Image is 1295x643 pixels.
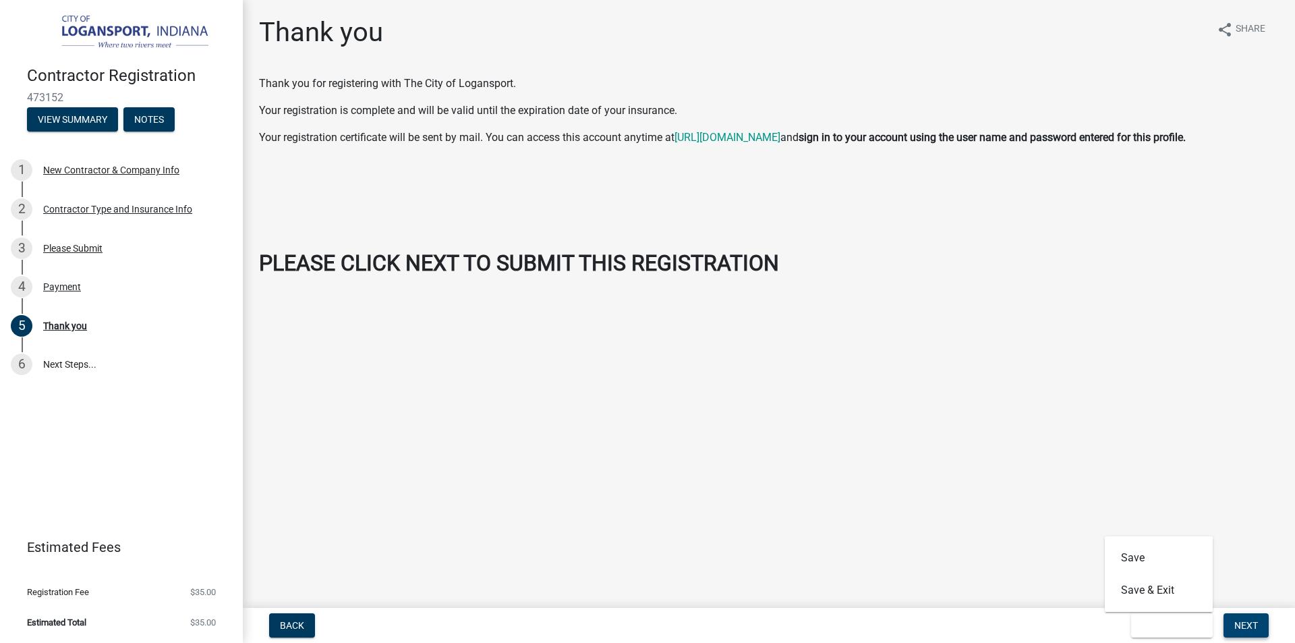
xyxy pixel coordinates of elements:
[1236,22,1265,38] span: Share
[11,198,32,220] div: 2
[123,107,175,132] button: Notes
[1131,613,1213,638] button: Save & Exit
[27,588,89,596] span: Registration Fee
[190,588,216,596] span: $35.00
[11,276,32,298] div: 4
[43,204,192,214] div: Contractor Type and Insurance Info
[259,250,779,276] strong: PLEASE CLICK NEXT TO SUBMIT THIS REGISTRATION
[259,16,383,49] h1: Thank you
[27,14,221,52] img: City of Logansport, Indiana
[11,534,221,561] a: Estimated Fees
[259,130,1279,146] p: Your registration certificate will be sent by mail. You can access this account anytime at and
[269,613,315,638] button: Back
[674,131,780,144] a: [URL][DOMAIN_NAME]
[11,354,32,375] div: 6
[43,282,81,291] div: Payment
[259,76,1279,92] p: Thank you for registering with The City of Logansport.
[190,618,216,627] span: $35.00
[11,315,32,337] div: 5
[1105,542,1213,574] button: Save
[11,159,32,181] div: 1
[43,165,179,175] div: New Contractor & Company Info
[280,620,304,631] span: Back
[1206,16,1276,43] button: shareShare
[27,107,118,132] button: View Summary
[123,115,175,125] wm-modal-confirm: Notes
[1224,613,1269,638] button: Next
[259,103,1279,119] p: Your registration is complete and will be valid until the expiration date of your insurance.
[1105,574,1213,607] button: Save & Exit
[1142,620,1194,631] span: Save & Exit
[1234,620,1258,631] span: Next
[27,115,118,125] wm-modal-confirm: Summary
[43,321,87,331] div: Thank you
[27,91,216,104] span: 473152
[799,131,1186,144] strong: sign in to your account using the user name and password entered for this profile.
[43,244,103,253] div: Please Submit
[27,66,232,86] h4: Contractor Registration
[27,618,86,627] span: Estimated Total
[1105,536,1213,612] div: Save & Exit
[11,237,32,259] div: 3
[1217,22,1233,38] i: share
